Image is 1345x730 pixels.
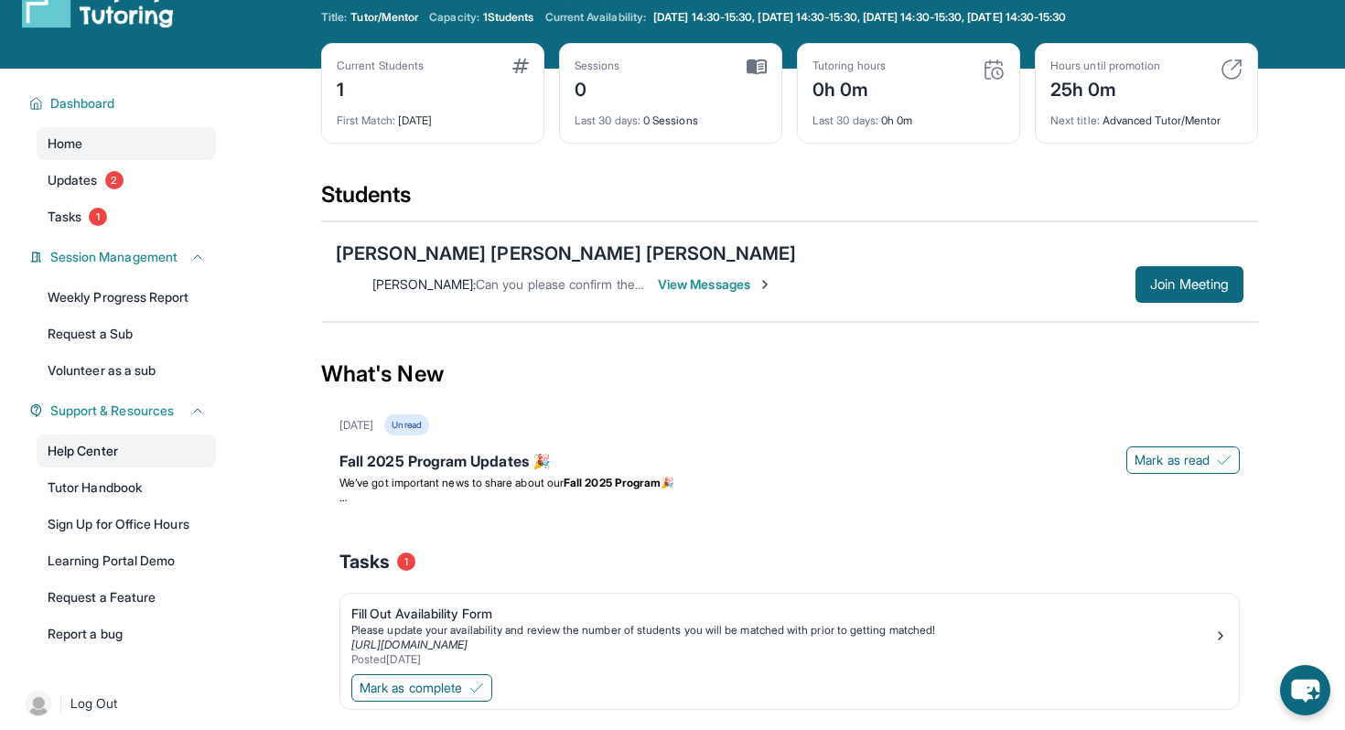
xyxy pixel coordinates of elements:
[1126,446,1240,474] button: Mark as read
[50,248,178,266] span: Session Management
[384,414,428,435] div: Unread
[43,402,205,420] button: Support & Resources
[372,276,476,292] span: [PERSON_NAME] :
[1050,59,1160,73] div: Hours until promotion
[48,171,98,189] span: Updates
[350,10,418,25] span: Tutor/Mentor
[653,10,1066,25] span: [DATE] 14:30-15:30, [DATE] 14:30-15:30, [DATE] 14:30-15:30, [DATE] 14:30-15:30
[43,94,205,113] button: Dashboard
[337,59,424,73] div: Current Students
[658,275,772,294] span: View Messages
[37,354,216,387] a: Volunteer as a sub
[1050,73,1160,102] div: 25h 0m
[105,171,124,189] span: 2
[661,476,674,489] span: 🎉
[812,73,886,102] div: 0h 0m
[1050,102,1243,128] div: Advanced Tutor/Mentor
[575,73,620,102] div: 0
[429,10,479,25] span: Capacity:
[351,638,468,651] a: [URL][DOMAIN_NAME]
[37,281,216,314] a: Weekly Progress Report
[812,59,886,73] div: Tutoring hours
[340,594,1239,671] a: Fill Out Availability FormPlease update your availability and review the number of students you w...
[1050,113,1100,127] span: Next title :
[37,164,216,197] a: Updates2
[50,402,174,420] span: Support & Resources
[37,435,216,467] a: Help Center
[983,59,1005,81] img: card
[321,180,1258,220] div: Students
[37,581,216,614] a: Request a Feature
[575,102,767,128] div: 0 Sessions
[1217,453,1232,467] img: Mark as read
[321,10,347,25] span: Title:
[337,102,529,128] div: [DATE]
[351,652,1213,667] div: Posted [DATE]
[18,683,216,724] a: |Log Out
[89,208,107,226] span: 1
[43,248,205,266] button: Session Management
[483,10,534,25] span: 1 Students
[37,317,216,350] a: Request a Sub
[812,102,1005,128] div: 0h 0m
[351,623,1213,638] div: Please update your availability and review the number of students you will be matched with prior ...
[650,10,1070,25] a: [DATE] 14:30-15:30, [DATE] 14:30-15:30, [DATE] 14:30-15:30, [DATE] 14:30-15:30
[397,553,415,571] span: 1
[812,113,878,127] span: Last 30 days :
[1280,665,1330,715] button: chat-button
[476,276,701,292] span: Can you please confirm the time slots?
[360,679,462,697] span: Mark as complete
[1135,266,1243,303] button: Join Meeting
[50,94,115,113] span: Dashboard
[575,113,640,127] span: Last 30 days :
[351,605,1213,623] div: Fill Out Availability Form
[1150,279,1229,290] span: Join Meeting
[26,691,51,716] img: user-img
[339,450,1240,476] div: Fall 2025 Program Updates 🎉
[37,508,216,541] a: Sign Up for Office Hours
[747,59,767,75] img: card
[337,73,424,102] div: 1
[512,59,529,73] img: card
[351,674,492,702] button: Mark as complete
[564,476,661,489] strong: Fall 2025 Program
[37,617,216,650] a: Report a bug
[1221,59,1243,81] img: card
[59,692,63,714] span: |
[469,681,484,695] img: Mark as complete
[758,277,772,292] img: Chevron-Right
[48,208,81,226] span: Tasks
[339,418,373,433] div: [DATE]
[321,334,1258,414] div: What's New
[48,134,82,153] span: Home
[37,471,216,504] a: Tutor Handbook
[575,59,620,73] div: Sessions
[339,549,390,574] span: Tasks
[37,127,216,160] a: Home
[337,113,395,127] span: First Match :
[336,241,796,266] div: [PERSON_NAME] [PERSON_NAME] [PERSON_NAME]
[37,200,216,233] a: Tasks1
[70,694,118,713] span: Log Out
[1135,451,1210,469] span: Mark as read
[545,10,646,25] span: Current Availability:
[339,476,564,489] span: We’ve got important news to share about our
[37,544,216,577] a: Learning Portal Demo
